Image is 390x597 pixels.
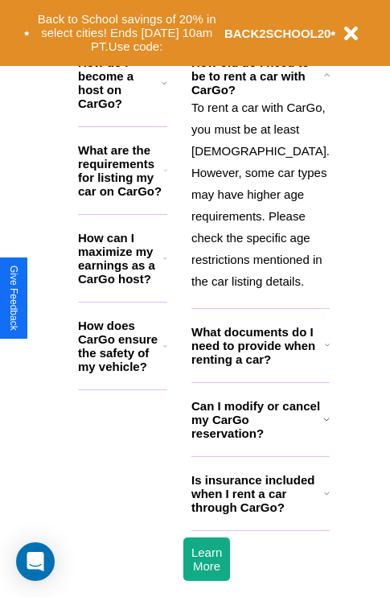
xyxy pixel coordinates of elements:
h3: Is insurance included when I rent a car through CarGo? [191,473,324,514]
div: Open Intercom Messenger [16,542,55,581]
h3: How old do I need to be to rent a car with CarGo? [191,56,323,97]
h3: What are the requirements for listing my car on CarGo? [78,143,164,198]
p: To rent a car with CarGo, you must be at least [DEMOGRAPHIC_DATA]. However, some car types may ha... [191,97,330,292]
b: BACK2SCHOOL20 [224,27,331,40]
div: Give Feedback [8,266,19,331]
button: Learn More [183,537,230,581]
h3: Can I modify or cancel my CarGo reservation? [191,399,323,440]
h3: What documents do I need to provide when renting a car? [191,325,325,366]
h3: How can I maximize my earnings as a CarGo host? [78,231,163,286]
h3: How does CarGo ensure the safety of my vehicle? [78,319,163,373]
h3: How do I become a host on CarGo? [78,56,162,110]
button: Back to School savings of 20% in select cities! Ends [DATE] 10am PT.Use code: [30,8,224,58]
